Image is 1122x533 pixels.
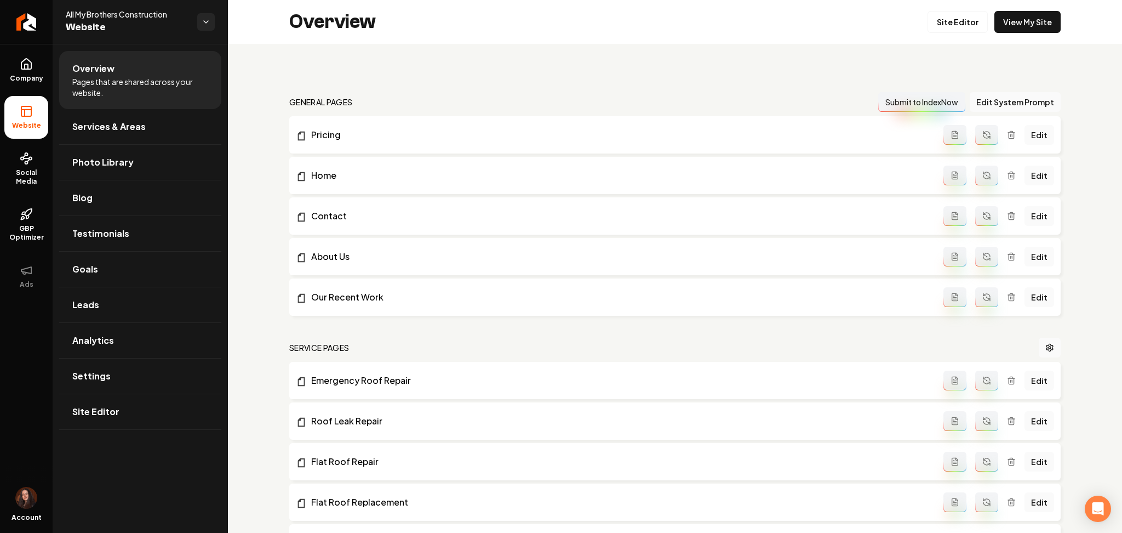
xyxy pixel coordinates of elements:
[943,371,966,390] button: Add admin page prompt
[72,370,111,383] span: Settings
[289,342,350,353] h2: Service Pages
[296,169,943,182] a: Home
[296,496,943,509] a: Flat Roof Replacement
[1085,496,1111,522] div: Open Intercom Messenger
[296,415,943,428] a: Roof Leak Repair
[4,255,48,298] button: Ads
[296,455,943,468] a: Flat Roof Repair
[5,74,48,83] span: Company
[59,216,221,251] a: Testimonials
[12,513,42,522] span: Account
[59,180,221,216] a: Blog
[1024,452,1054,472] a: Edit
[72,156,134,169] span: Photo Library
[15,487,37,509] button: Open user button
[1024,287,1054,307] a: Edit
[72,76,208,98] span: Pages that are shared across your website.
[59,109,221,144] a: Services & Areas
[15,487,37,509] img: Delfina Cavallaro
[72,405,119,418] span: Site Editor
[289,11,376,33] h2: Overview
[72,263,98,276] span: Goals
[1024,125,1054,145] a: Edit
[72,120,146,133] span: Services & Areas
[943,247,966,266] button: Add admin page prompt
[59,323,221,358] a: Analytics
[943,166,966,185] button: Add admin page prompt
[66,20,188,35] span: Website
[1024,411,1054,431] a: Edit
[8,121,45,130] span: Website
[296,374,943,387] a: Emergency Roof Repair
[66,9,188,20] span: All My Brothers Construction
[943,206,966,226] button: Add admin page prompt
[59,394,221,429] a: Site Editor
[943,492,966,512] button: Add admin page prompt
[4,143,48,195] a: Social Media
[1024,492,1054,512] a: Edit
[296,128,943,141] a: Pricing
[4,199,48,251] a: GBP Optimizer
[878,92,965,112] button: Submit to IndexNow
[943,452,966,472] button: Add admin page prompt
[72,227,129,240] span: Testimonials
[72,298,99,311] span: Leads
[59,359,221,394] a: Settings
[15,280,38,289] span: Ads
[943,411,966,431] button: Add admin page prompt
[72,334,114,347] span: Analytics
[289,97,353,107] h2: general pages
[72,191,93,205] span: Blog
[970,92,1061,112] button: Edit System Prompt
[928,11,988,33] a: Site Editor
[994,11,1061,33] a: View My Site
[59,145,221,180] a: Photo Library
[4,49,48,92] a: Company
[1024,206,1054,226] a: Edit
[1024,247,1054,266] a: Edit
[296,209,943,223] a: Contact
[59,252,221,287] a: Goals
[4,168,48,186] span: Social Media
[72,62,115,75] span: Overview
[1024,166,1054,185] a: Edit
[296,291,943,304] a: Our Recent Work
[16,13,37,31] img: Rebolt Logo
[1024,371,1054,390] a: Edit
[943,125,966,145] button: Add admin page prompt
[943,287,966,307] button: Add admin page prompt
[59,287,221,322] a: Leads
[296,250,943,263] a: About Us
[4,224,48,242] span: GBP Optimizer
